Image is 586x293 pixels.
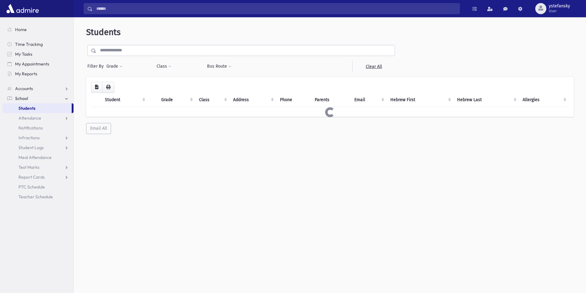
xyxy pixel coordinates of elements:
[156,61,172,72] button: Class
[2,133,74,143] a: Infractions
[2,49,74,59] a: My Tasks
[86,123,111,134] button: Email All
[101,93,148,107] th: Student
[93,3,460,14] input: Search
[157,93,195,107] th: Grade
[2,113,74,123] a: Attendance
[15,42,43,47] span: Time Tracking
[2,103,72,113] a: Students
[102,82,114,93] button: Print
[91,82,102,93] button: CSV
[87,63,106,69] span: Filter By
[311,93,351,107] th: Parents
[15,61,49,67] span: My Appointments
[549,4,570,9] span: ystefansky
[15,51,32,57] span: My Tasks
[2,162,74,172] a: Test Marks
[2,182,74,192] a: PTC Schedule
[276,93,311,107] th: Phone
[549,9,570,14] span: User
[2,93,74,103] a: School
[2,172,74,182] a: Report Cards
[2,143,74,152] a: Student Logs
[15,27,27,32] span: Home
[5,2,40,15] img: AdmirePro
[18,125,43,131] span: Notifications
[18,194,53,200] span: Teacher Schedule
[18,115,41,121] span: Attendance
[18,184,45,190] span: PTC Schedule
[2,69,74,79] a: My Reports
[2,84,74,93] a: Accounts
[86,27,121,37] span: Students
[106,61,123,72] button: Grade
[229,93,276,107] th: Address
[352,61,395,72] a: Clear All
[2,39,74,49] a: Time Tracking
[519,93,569,107] th: Allergies
[387,93,453,107] th: Hebrew First
[2,25,74,34] a: Home
[18,164,39,170] span: Test Marks
[2,123,74,133] a: Notifications
[453,93,519,107] th: Hebrew Last
[18,105,35,111] span: Students
[18,135,40,141] span: Infractions
[15,86,33,91] span: Accounts
[351,93,387,107] th: Email
[2,192,74,202] a: Teacher Schedule
[2,59,74,69] a: My Appointments
[207,61,232,72] button: Bus Route
[18,145,44,150] span: Student Logs
[18,174,45,180] span: Report Cards
[18,155,52,160] span: Meal Attendance
[15,71,37,77] span: My Reports
[2,152,74,162] a: Meal Attendance
[15,96,28,101] span: School
[195,93,230,107] th: Class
